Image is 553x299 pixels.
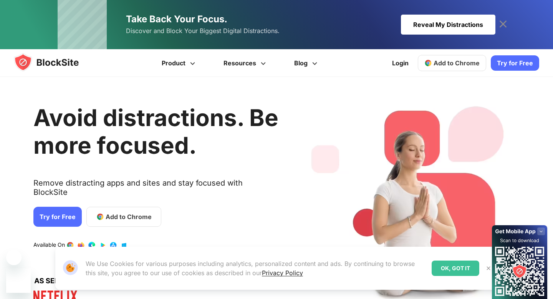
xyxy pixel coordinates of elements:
[14,53,94,71] img: blocksite-icon.5d769676.svg
[387,54,413,72] a: Login
[33,207,82,227] a: Try for Free
[86,207,161,227] a: Add to Chrome
[106,212,152,221] span: Add to Chrome
[126,25,280,37] span: Discover and Block Your Biggest Digital Distractions.
[424,59,432,67] img: chrome-icon.svg
[418,55,486,71] a: Add to Chrome
[6,268,31,293] iframe: Button to launch messaging window
[434,59,480,67] span: Add to Chrome
[432,261,479,276] div: OK, GOT IT
[86,259,426,277] p: We Use Cookies for various purposes including analytics, personalized content and ads. By continu...
[491,55,539,71] a: Try for Free
[281,49,333,77] a: Blog
[149,49,210,77] a: Product
[210,49,281,77] a: Resources
[483,263,493,273] button: Close
[126,13,227,25] span: Take Back Your Focus.
[33,104,278,159] h1: Avoid distractions. Be more focused.
[401,15,495,35] div: Reveal My Distractions
[485,265,492,271] img: Close
[33,241,65,249] text: Available On
[262,269,303,277] a: Privacy Policy
[33,178,278,203] text: Remove distracting apps and sites and stay focused with BlockSite
[6,250,22,265] iframe: Close message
